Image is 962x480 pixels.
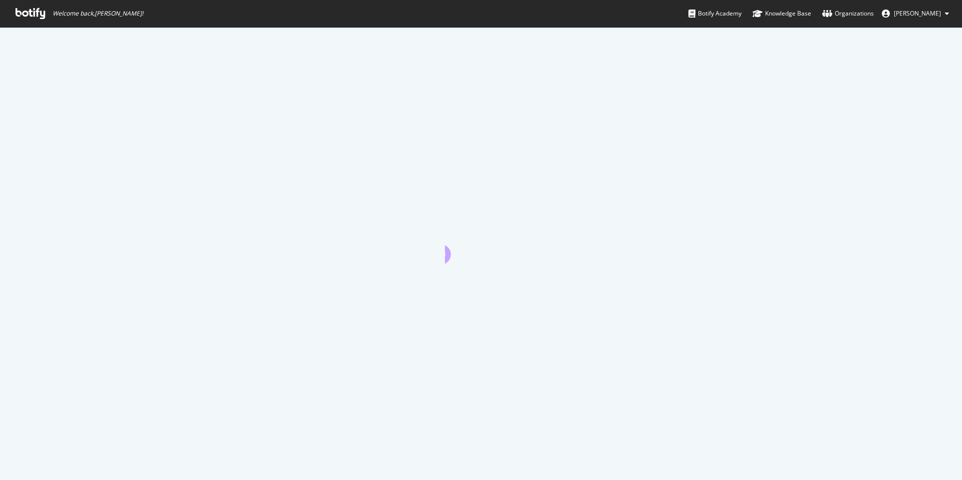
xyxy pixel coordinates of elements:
span: Welcome back, [PERSON_NAME] ! [53,10,143,18]
div: Knowledge Base [753,9,811,19]
div: Organizations [822,9,874,19]
span: Alex Klein [894,9,941,18]
button: [PERSON_NAME] [874,6,957,22]
div: Botify Academy [688,9,742,19]
div: animation [445,227,517,264]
